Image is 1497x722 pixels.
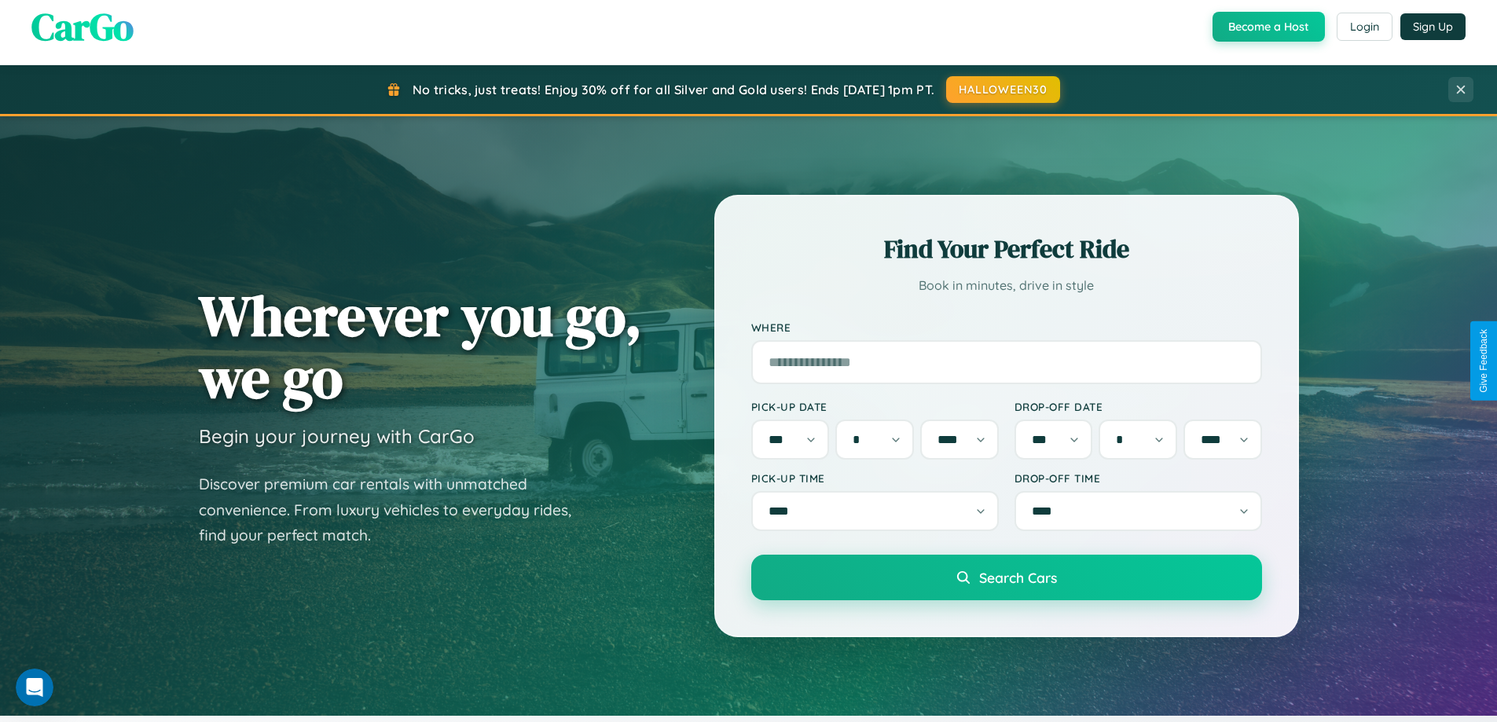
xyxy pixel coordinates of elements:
label: Where [751,321,1262,334]
label: Pick-up Time [751,471,999,485]
h1: Wherever you go, we go [199,284,642,409]
p: Discover premium car rentals with unmatched convenience. From luxury vehicles to everyday rides, ... [199,471,592,548]
label: Drop-off Date [1015,400,1262,413]
h3: Begin your journey with CarGo [199,424,475,448]
h2: Find Your Perfect Ride [751,232,1262,266]
span: Search Cars [979,569,1057,586]
iframe: Intercom live chat [16,669,53,706]
span: CarGo [31,1,134,53]
p: Book in minutes, drive in style [751,274,1262,297]
button: Sign Up [1400,13,1466,40]
div: Give Feedback [1478,329,1489,393]
span: No tricks, just treats! Enjoy 30% off for all Silver and Gold users! Ends [DATE] 1pm PT. [413,82,934,97]
label: Pick-up Date [751,400,999,413]
button: Become a Host [1213,12,1325,42]
label: Drop-off Time [1015,471,1262,485]
button: Search Cars [751,555,1262,600]
button: HALLOWEEN30 [946,76,1060,103]
button: Login [1337,13,1392,41]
